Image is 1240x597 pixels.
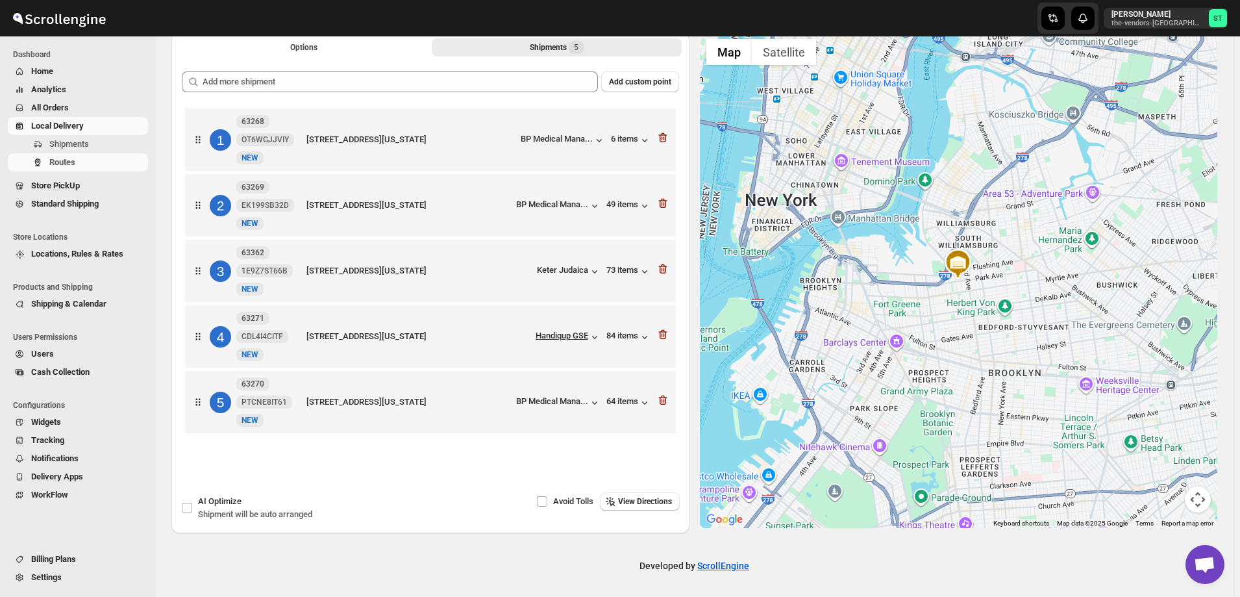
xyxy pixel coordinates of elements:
span: Tracking [31,435,64,445]
button: Show street map [706,39,752,65]
div: BP Medical Mana... [516,396,588,406]
span: View Directions [618,496,672,507]
div: 4 [210,326,231,348]
button: Keyboard shortcuts [993,519,1049,528]
span: Billing Plans [31,554,76,564]
button: Shipping & Calendar [8,295,148,313]
button: Selected Shipments [432,38,682,57]
button: Widgets [8,413,148,431]
span: NEW [242,285,258,294]
a: Open this area in Google Maps (opens a new window) [703,511,746,528]
div: [STREET_ADDRESS][US_STATE] [306,330,530,343]
button: 6 items [611,134,651,147]
div: [STREET_ADDRESS][US_STATE] [306,264,532,277]
button: 84 items [606,331,651,344]
span: Store PickUp [31,181,80,190]
button: 73 items [606,265,651,278]
span: Options [290,42,317,53]
span: NEW [242,350,258,359]
button: View Directions [600,492,680,511]
span: Add custom point [609,77,671,87]
span: PTCNE8IT61 [242,397,287,407]
span: Local Delivery [31,121,84,131]
b: 63269 [242,183,264,192]
img: Google [703,511,746,528]
span: Shipment will be auto arranged [198,509,312,519]
button: Delivery Apps [8,468,148,486]
span: Cash Collection [31,367,90,377]
div: 5 [210,392,231,413]
span: NEW [242,219,258,228]
button: Cash Collection [8,363,148,381]
div: BP Medical Mana... [521,134,593,144]
div: 3 [210,260,231,282]
span: Standard Shipping [31,199,99,209]
div: 2 [210,195,231,216]
a: ScrollEngine [697,561,749,571]
span: Simcha Trieger [1209,9,1227,27]
span: Locations, Rules & Rates [31,249,123,259]
button: 64 items [606,396,651,409]
span: OT6WGJJVIY [242,134,289,145]
img: ScrollEngine [10,2,108,34]
button: All Orders [8,99,148,117]
span: Users [31,349,54,359]
span: Routes [49,157,75,167]
button: Settings [8,568,148,587]
button: Tracking [8,431,148,450]
span: Avoid Tolls [553,496,593,506]
span: NEW [242,416,258,425]
a: Report a map error [1161,520,1213,527]
button: Notifications [8,450,148,468]
span: Configurations [13,400,149,411]
span: Store Locations [13,232,149,242]
div: 563270PTCNE8IT61NewNEW[STREET_ADDRESS][US_STATE]BP Medical Mana...64 items [185,371,676,433]
a: Terms (opens in new tab) [1135,520,1154,527]
button: Billing Plans [8,550,148,568]
p: Developed by [639,559,749,572]
span: Shipments [49,139,89,149]
span: Home [31,66,53,76]
div: 3633621E9Z7ST66BNewNEW[STREET_ADDRESS][US_STATE]Keter Judaica73 items [185,240,676,302]
button: Shipments [8,135,148,153]
span: Notifications [31,453,79,463]
b: 63362 [242,248,264,257]
span: 1E9Z7ST66B [242,266,288,276]
button: Handiqup GSE [536,331,601,344]
span: Shipping & Calendar [31,299,106,309]
div: BP Medical Mana... [516,199,588,209]
div: 163268OT6WGJJVIYNewNEW[STREET_ADDRESS][US_STATE]BP Medical Mana...6 items [185,108,676,171]
span: All Orders [31,103,69,112]
span: Delivery Apps [31,472,83,481]
span: NEW [242,153,258,162]
button: All Route Options [179,38,429,57]
span: Settings [31,572,62,582]
text: ST [1213,14,1222,23]
button: 49 items [606,199,651,212]
button: Routes [8,153,148,171]
div: Keter Judaica [537,265,601,278]
b: 63270 [242,379,264,388]
button: Show satellite imagery [752,39,816,65]
button: Home [8,62,148,81]
span: Analytics [31,84,66,94]
b: 63271 [242,314,264,323]
div: Shipments [530,41,584,54]
button: User menu [1104,8,1228,29]
div: 1 [210,129,231,151]
span: WorkFlow [31,490,68,500]
input: Add more shipment [203,71,598,92]
span: Dashboard [13,49,149,60]
span: Widgets [31,417,61,427]
span: Products and Shipping [13,282,149,292]
div: [STREET_ADDRESS][US_STATE] [306,199,511,212]
button: Map camera controls [1185,487,1211,513]
span: CDL4I4CITF [242,331,283,342]
div: 263269EK199SB32DNewNEW[STREET_ADDRESS][US_STATE]BP Medical Mana...49 items [185,174,676,236]
div: [STREET_ADDRESS][US_STATE] [306,133,515,146]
